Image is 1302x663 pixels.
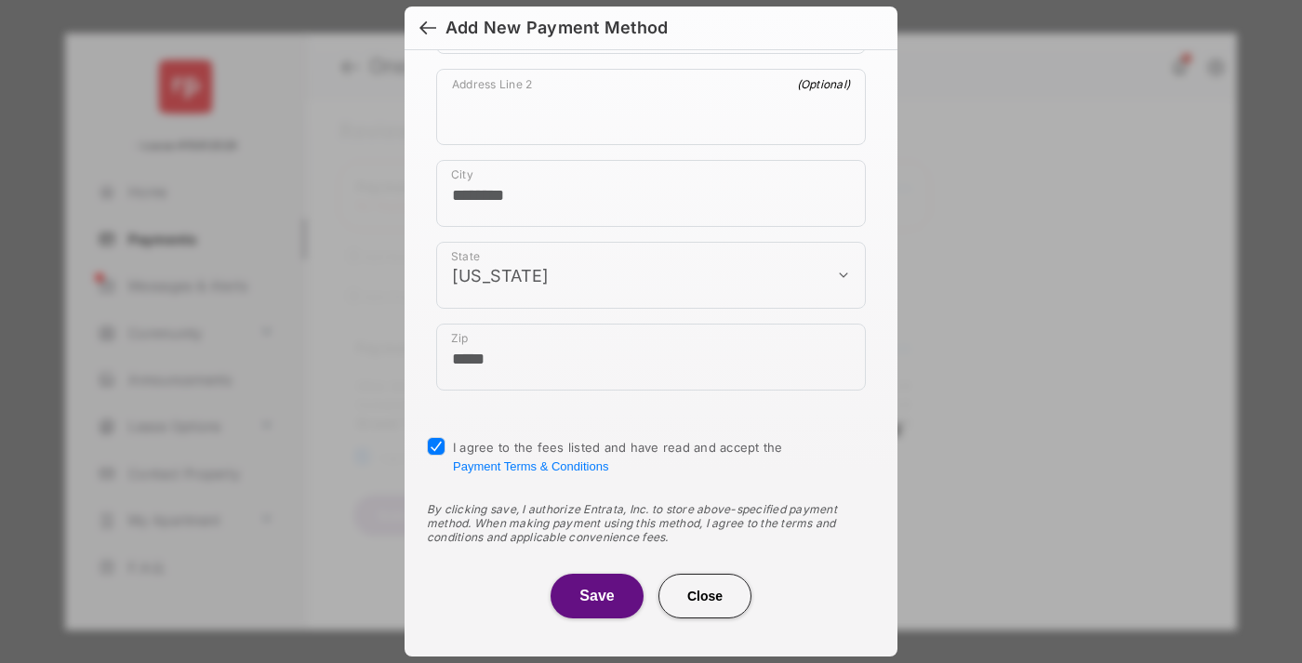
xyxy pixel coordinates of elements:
div: payment_method_screening[postal_addresses][locality] [436,160,866,227]
div: By clicking save, I authorize Entrata, Inc. to store above-specified payment method. When making ... [427,502,875,544]
span: I agree to the fees listed and have read and accept the [453,440,783,473]
div: payment_method_screening[postal_addresses][addressLine2] [436,69,866,145]
button: Close [658,574,751,618]
div: payment_method_screening[postal_addresses][postalCode] [436,324,866,391]
div: Add New Payment Method [445,18,668,38]
button: I agree to the fees listed and have read and accept the [453,459,608,473]
div: payment_method_screening[postal_addresses][administrativeArea] [436,242,866,309]
button: Save [551,574,644,618]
